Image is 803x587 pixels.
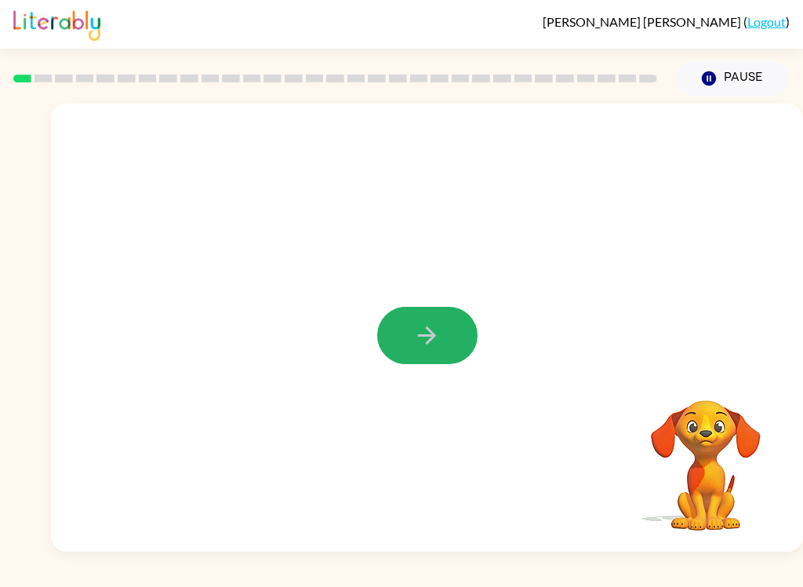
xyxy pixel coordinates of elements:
span: [PERSON_NAME] [PERSON_NAME] [543,14,743,29]
img: Literably [13,6,100,41]
video: Your browser must support playing .mp4 files to use Literably. Please try using another browser. [627,376,784,533]
a: Logout [747,14,786,29]
div: ( ) [543,14,790,29]
button: Pause [676,60,790,97]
